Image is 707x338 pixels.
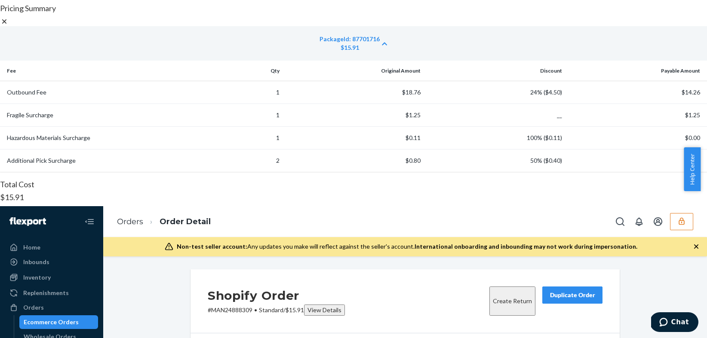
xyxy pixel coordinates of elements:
td: $1.25 [283,104,424,127]
td: 2 [212,149,283,172]
th: Original Amount [283,61,424,81]
td: $0.11 [283,127,424,149]
td: $14.26 [566,81,707,104]
div: $15.91 [320,43,380,52]
td: __ [424,104,566,127]
th: Qty [212,61,283,81]
th: Discount [424,61,566,81]
td: $18.76 [283,81,424,104]
div: PackageId: 87701716 [320,35,380,43]
td: 1 [212,81,283,104]
td: $0.00 [566,127,707,149]
td: $1.25 [566,104,707,127]
th: Payable Amount [566,61,707,81]
td: $0.40 [566,149,707,172]
td: 1 [212,127,283,149]
td: 1 [212,104,283,127]
td: $0.80 [283,149,424,172]
span: Chat [20,6,38,14]
td: 50% ( $0.40 ) [424,149,566,172]
td: 100% ( $0.11 ) [424,127,566,149]
td: 24% ( $4.50 ) [424,81,566,104]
